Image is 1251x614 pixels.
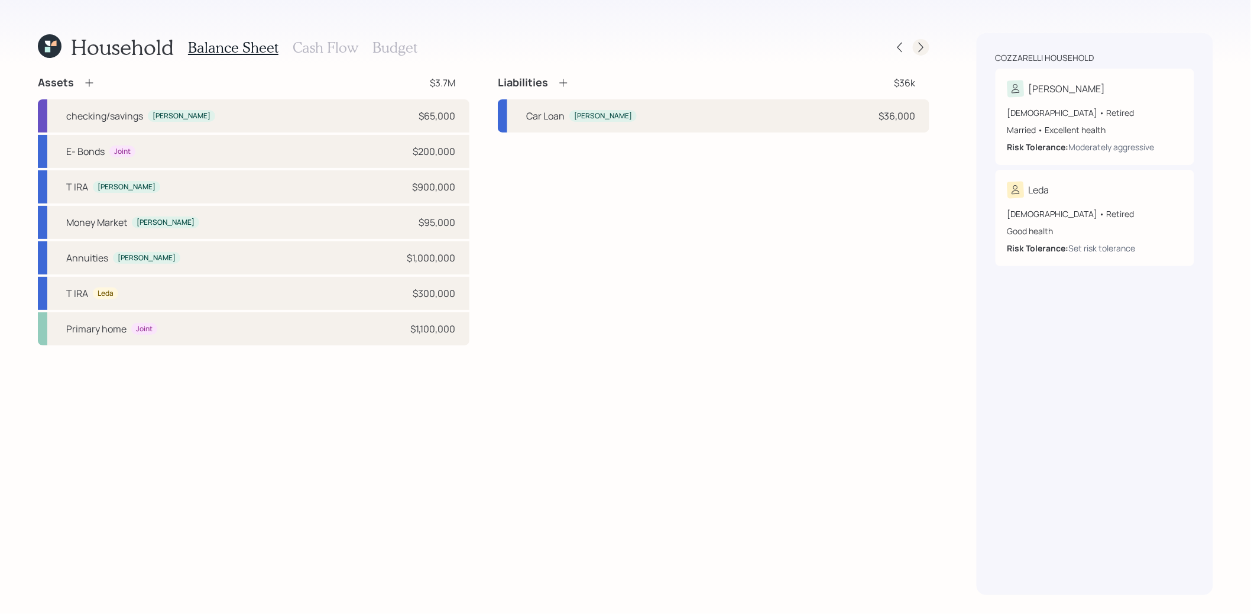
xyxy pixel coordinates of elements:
[498,76,548,89] h4: Liabilities
[574,111,632,121] div: [PERSON_NAME]
[136,324,153,334] div: Joint
[66,215,127,230] div: Money Market
[38,76,74,89] h4: Assets
[419,215,455,230] div: $95,000
[293,39,358,56] h3: Cash Flow
[66,286,88,300] div: T IRA
[188,39,278,56] h3: Balance Sheet
[71,34,174,60] h1: Household
[66,322,127,336] div: Primary home
[413,144,455,159] div: $200,000
[407,251,455,265] div: $1,000,000
[1069,141,1155,153] div: Moderately aggressive
[1007,225,1182,237] div: Good health
[66,109,143,123] div: checking/savings
[153,111,210,121] div: [PERSON_NAME]
[894,76,915,90] div: $36k
[1029,82,1106,96] div: [PERSON_NAME]
[98,182,155,192] div: [PERSON_NAME]
[1007,243,1069,254] b: Risk Tolerance:
[114,147,131,157] div: Joint
[98,289,114,299] div: Leda
[1007,124,1182,136] div: Married • Excellent health
[879,109,915,123] div: $36,000
[526,109,565,123] div: Car Loan
[137,218,195,228] div: [PERSON_NAME]
[412,180,455,194] div: $900,000
[1069,242,1136,254] div: Set risk tolerance
[66,251,108,265] div: Annuities
[372,39,417,56] h3: Budget
[1007,106,1182,119] div: [DEMOGRAPHIC_DATA] • Retired
[413,286,455,300] div: $300,000
[430,76,455,90] div: $3.7M
[410,322,455,336] div: $1,100,000
[1007,208,1182,220] div: [DEMOGRAPHIC_DATA] • Retired
[996,52,1094,64] div: Cozzarelli household
[1007,141,1069,153] b: Risk Tolerance:
[419,109,455,123] div: $65,000
[1029,183,1049,197] div: Leda
[66,180,88,194] div: T IRA
[66,144,105,159] div: E- Bonds
[118,253,176,263] div: [PERSON_NAME]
